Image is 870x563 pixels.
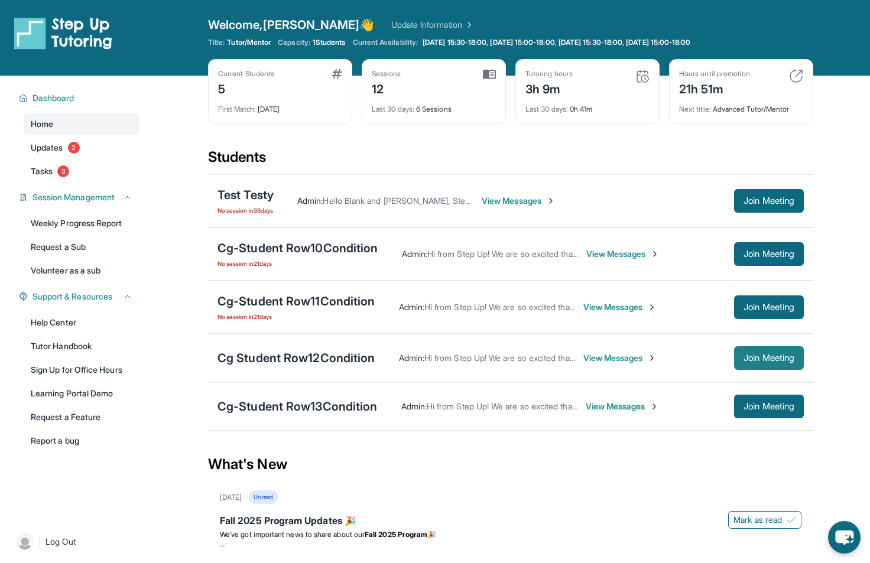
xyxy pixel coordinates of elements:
img: card [332,69,342,79]
span: Capacity: [278,38,310,47]
a: Request a Sub [24,236,139,258]
span: Admin : [399,302,424,312]
button: Join Meeting [734,295,804,319]
a: [DATE] 15:30-18:00, [DATE] 15:00-18:00, [DATE] 15:30-18:00, [DATE] 15:00-18:00 [420,38,693,47]
span: Admin : [399,353,424,363]
img: Chevron-Right [650,249,660,259]
div: [DATE] [218,97,342,114]
div: 6 Sessions [372,97,496,114]
span: 2 [68,142,80,154]
div: Cg Student Row12Condition [218,350,375,366]
span: Join Meeting [744,304,794,311]
a: Tasks3 [24,161,139,182]
div: Cg-Student Row13Condition [218,398,378,415]
span: No session in 21 days [218,312,375,321]
a: Weekly Progress Report [24,213,139,234]
span: Join Meeting [744,197,794,204]
img: user-img [17,533,33,550]
span: Last 30 days : [372,105,414,113]
div: 21h 51m [679,79,750,97]
span: Welcome, [PERSON_NAME] 👋 [208,17,375,33]
div: What's New [208,438,813,490]
span: View Messages [583,352,657,364]
span: No session in 38 days [218,206,274,215]
button: Mark as read [728,511,801,529]
a: Report a bug [24,430,139,451]
span: View Messages [586,401,660,412]
a: Request a Feature [24,406,139,428]
span: Admin : [401,401,427,411]
div: Test Testy [218,187,274,203]
img: card [635,69,650,83]
a: Volunteer as a sub [24,260,139,281]
a: Update Information [391,19,474,31]
button: chat-button [828,521,861,554]
a: Sign Up for Office Hours [24,359,139,380]
a: Home [24,113,139,135]
div: Hours until promotion [679,69,750,79]
span: Mark as read [733,514,782,526]
button: Support & Resources [28,291,132,302]
span: Session Management [33,191,115,203]
div: 0h 41m [525,97,650,114]
strong: Fall 2025 Program [365,530,427,539]
span: [DATE] 15:30-18:00, [DATE] 15:00-18:00, [DATE] 15:30-18:00, [DATE] 15:00-18:00 [423,38,690,47]
span: Admin : [297,196,323,206]
a: |Log Out [12,529,139,555]
div: Cg-Student Row11Condition [218,293,375,310]
a: Help Center [24,312,139,333]
div: Students [208,148,813,174]
img: Chevron-Right [650,402,659,411]
a: Tutor Handbook [24,336,139,357]
img: card [789,69,803,83]
span: View Messages [482,195,556,207]
a: Updates2 [24,137,139,158]
span: View Messages [586,248,660,260]
div: [DATE] [220,493,242,502]
span: Current Availability: [353,38,418,47]
img: Chevron-Right [647,353,657,363]
img: logo [14,17,112,50]
span: 🎉 [427,530,436,539]
div: Sessions [372,69,401,79]
span: Title: [208,38,225,47]
span: No session in 21 days [218,259,378,268]
span: Support & Resources [33,291,112,302]
div: Advanced Tutor/Mentor [679,97,803,114]
span: Admin : [402,249,427,259]
img: Mark as read [787,515,796,525]
span: Last 30 days : [525,105,568,113]
div: Current Students [218,69,274,79]
button: Join Meeting [734,189,804,213]
div: Fall 2025 Program Updates 🎉 [220,513,801,530]
span: We’ve got important news to share about our [220,530,365,539]
span: Tasks [31,165,53,177]
img: Chevron Right [462,19,474,31]
span: First Match : [218,105,256,113]
img: Chevron-Right [546,196,556,206]
span: Join Meeting [744,250,794,258]
img: card [483,69,496,80]
span: | [38,535,41,549]
div: Cg-Student Row10Condition [218,240,378,256]
span: Join Meeting [744,354,794,362]
button: Join Meeting [734,346,804,370]
span: Join Meeting [744,403,794,410]
div: 5 [218,79,274,97]
div: Unread [249,490,277,504]
div: 12 [372,79,401,97]
img: Chevron-Right [647,302,657,312]
a: Learning Portal Demo [24,383,139,404]
button: Join Meeting [734,395,804,418]
span: Updates [31,142,63,154]
span: 1 Students [313,38,346,47]
button: Join Meeting [734,242,804,266]
button: Dashboard [28,92,132,104]
span: Next title : [679,105,711,113]
div: 3h 9m [525,79,573,97]
span: Tutor/Mentor [227,38,271,47]
span: Home [31,118,53,130]
div: Tutoring hours [525,69,573,79]
span: 3 [57,165,69,177]
button: Session Management [28,191,132,203]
